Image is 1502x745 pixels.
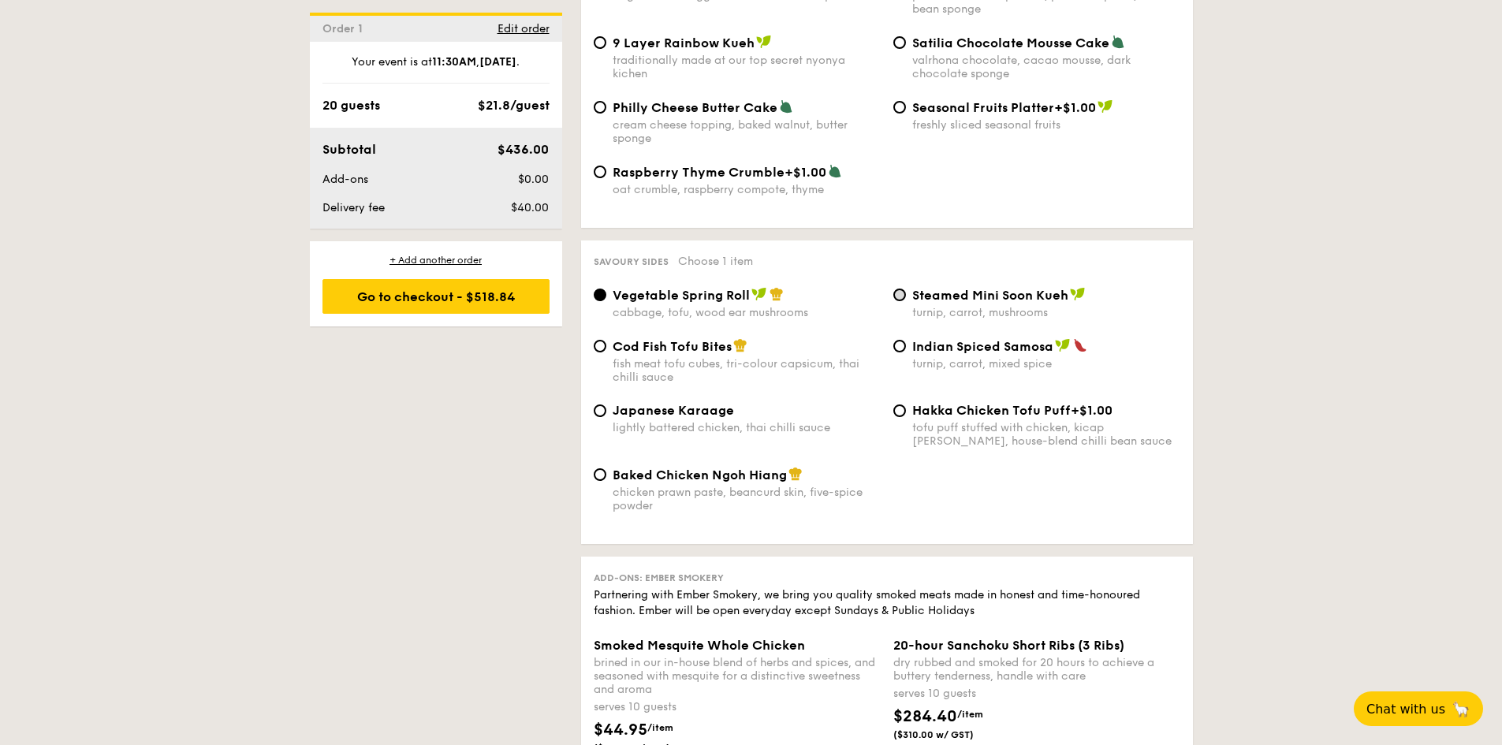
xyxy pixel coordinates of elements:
img: icon-chef-hat.a58ddaea.svg [770,287,784,301]
span: /item [957,709,983,720]
span: Savoury sides [594,256,669,267]
button: Chat with us🦙 [1354,691,1483,726]
div: Partnering with Ember Smokery, we bring you quality smoked meats made in honest and time-honoured... [594,587,1180,619]
input: Cod Fish Tofu Bitesfish meat tofu cubes, tri-colour capsicum, thai chilli sauce [594,340,606,352]
div: tofu puff stuffed with chicken, kicap [PERSON_NAME], house-blend chilli bean sauce [912,421,1180,448]
span: +$1.00 [785,165,826,180]
div: dry rubbed and smoked for 20 hours to achieve a buttery tenderness, handle with care [893,656,1180,683]
span: Indian Spiced Samosa [912,339,1053,354]
input: Indian Spiced Samosaturnip, carrot, mixed spice [893,340,906,352]
input: Japanese Karaagelightly battered chicken, thai chilli sauce [594,404,606,417]
span: +$1.00 [1071,403,1113,418]
span: Seasonal Fruits Platter [912,100,1054,115]
img: icon-vegan.f8ff3823.svg [751,287,767,301]
span: $436.00 [498,142,549,157]
span: Chat with us [1366,702,1445,717]
img: icon-vegan.f8ff3823.svg [1098,99,1113,114]
img: icon-chef-hat.a58ddaea.svg [733,338,747,352]
span: Hakka Chicken Tofu Puff [912,403,1071,418]
div: freshly sliced seasonal fruits [912,118,1180,132]
span: $284.40 [893,707,957,726]
strong: [DATE] [479,55,516,69]
div: cabbage, tofu, wood ear mushrooms [613,306,881,319]
div: turnip, carrot, mushrooms [912,306,1180,319]
span: Steamed Mini Soon Kueh [912,288,1068,303]
span: 🦙 [1452,700,1470,718]
span: Raspberry Thyme Crumble [613,165,785,180]
span: ($310.00 w/ GST) [893,728,1001,741]
input: Baked Chicken Ngoh Hiangchicken prawn paste, beancurd skin, five-spice powder [594,468,606,481]
img: icon-vegan.f8ff3823.svg [1070,287,1086,301]
div: chicken prawn paste, beancurd skin, five-spice powder [613,486,881,512]
img: icon-spicy.37a8142b.svg [1073,338,1087,352]
img: icon-chef-hat.a58ddaea.svg [788,467,803,481]
input: Raspberry Thyme Crumble+$1.00oat crumble, raspberry compote, thyme [594,166,606,178]
span: 20-hour Sanchoku Short Ribs (3 Ribs) [893,638,1124,653]
span: +$1.00 [1054,100,1096,115]
div: Your event is at , . [322,54,550,84]
span: Baked Chicken Ngoh Hiang [613,467,787,482]
span: Vegetable Spring Roll [613,288,750,303]
span: Choose 1 item [678,255,753,268]
span: Satilia Chocolate Mousse Cake [912,35,1109,50]
span: 9 Layer Rainbow Kueh [613,35,755,50]
span: Philly Cheese Butter Cake [613,100,777,115]
span: $40.00 [511,201,549,214]
span: Add-ons: Ember Smokery [594,572,724,583]
span: Add-ons [322,173,368,186]
div: oat crumble, raspberry compote, thyme [613,183,881,196]
span: $0.00 [518,173,549,186]
div: serves 10 guests [893,686,1180,702]
div: $21.8/guest [478,96,550,115]
div: valrhona chocolate, cacao mousse, dark chocolate sponge [912,54,1180,80]
span: $44.95 [594,721,647,739]
input: 9 Layer Rainbow Kuehtraditionally made at our top secret nyonya kichen [594,36,606,49]
img: icon-vegetarian.fe4039eb.svg [779,99,793,114]
div: traditionally made at our top secret nyonya kichen [613,54,881,80]
span: Japanese Karaage [613,403,734,418]
div: 20 guests [322,96,380,115]
span: Smoked Mesquite Whole Chicken [594,638,805,653]
input: Philly Cheese Butter Cakecream cheese topping, baked walnut, butter sponge [594,101,606,114]
span: Delivery fee [322,201,385,214]
div: serves 10 guests [594,699,881,715]
input: Satilia Chocolate Mousse Cakevalrhona chocolate, cacao mousse, dark chocolate sponge [893,36,906,49]
div: Go to checkout - $518.84 [322,279,550,314]
input: Steamed Mini Soon Kuehturnip, carrot, mushrooms [893,289,906,301]
span: Subtotal [322,142,376,157]
strong: 11:30AM [432,55,476,69]
div: turnip, carrot, mixed spice [912,357,1180,371]
div: brined in our in-house blend of herbs and spices, and seasoned with mesquite for a distinctive sw... [594,656,881,696]
img: icon-vegan.f8ff3823.svg [1055,338,1071,352]
input: Seasonal Fruits Platter+$1.00freshly sliced seasonal fruits [893,101,906,114]
span: Order 1 [322,22,369,35]
img: icon-vegan.f8ff3823.svg [756,35,772,49]
div: + Add another order [322,254,550,266]
input: Vegetable Spring Rollcabbage, tofu, wood ear mushrooms [594,289,606,301]
img: icon-vegetarian.fe4039eb.svg [1111,35,1125,49]
span: Edit order [498,22,550,35]
div: lightly battered chicken, thai chilli sauce [613,421,881,434]
div: fish meat tofu cubes, tri-colour capsicum, thai chilli sauce [613,357,881,384]
img: icon-vegetarian.fe4039eb.svg [828,164,842,178]
input: Hakka Chicken Tofu Puff+$1.00tofu puff stuffed with chicken, kicap [PERSON_NAME], house-blend chi... [893,404,906,417]
div: cream cheese topping, baked walnut, butter sponge [613,118,881,145]
span: /item [647,722,673,733]
span: Cod Fish Tofu Bites [613,339,732,354]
